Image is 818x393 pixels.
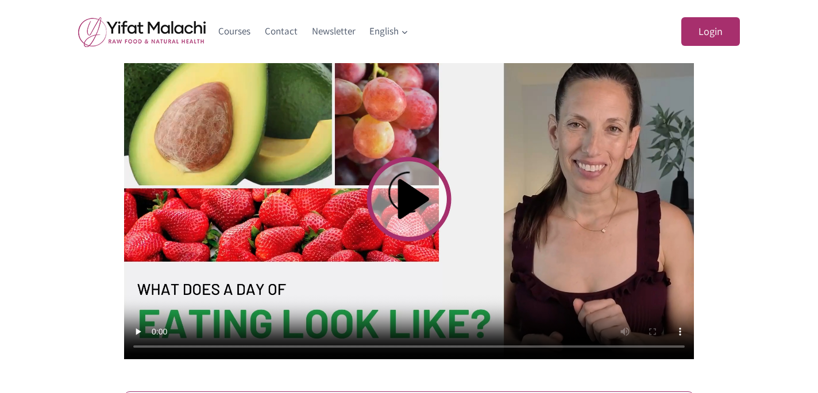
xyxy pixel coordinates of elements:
a: Login [681,17,740,46]
a: Newsletter [304,18,362,45]
img: yifat_logo41_en.png [78,17,206,47]
a: Courses [211,18,258,45]
a: Contact [258,18,305,45]
nav: Primary [211,18,416,45]
button: Child menu of English [362,18,416,45]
